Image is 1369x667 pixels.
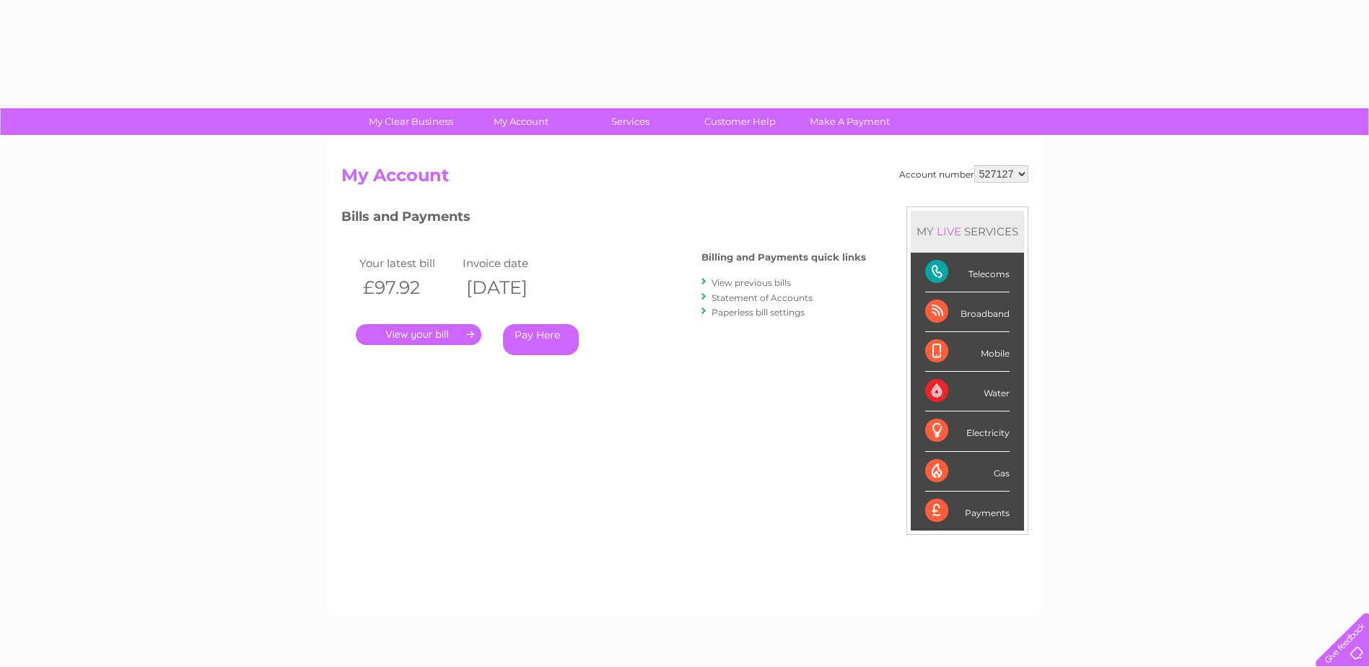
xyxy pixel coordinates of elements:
[571,108,690,135] a: Services
[899,165,1028,183] div: Account number
[356,273,460,302] th: £97.92
[461,108,580,135] a: My Account
[712,277,791,288] a: View previous bills
[925,372,1010,411] div: Water
[712,292,813,303] a: Statement of Accounts
[790,108,909,135] a: Make A Payment
[503,324,579,355] a: Pay Here
[925,452,1010,492] div: Gas
[925,253,1010,292] div: Telecoms
[351,108,471,135] a: My Clear Business
[459,253,563,273] td: Invoice date
[341,206,866,232] h3: Bills and Payments
[934,224,964,238] div: LIVE
[356,253,460,273] td: Your latest bill
[925,411,1010,451] div: Electricity
[341,165,1028,193] h2: My Account
[925,292,1010,332] div: Broadband
[911,211,1024,252] div: MY SERVICES
[701,252,866,263] h4: Billing and Payments quick links
[356,324,481,345] a: .
[681,108,800,135] a: Customer Help
[925,332,1010,372] div: Mobile
[925,492,1010,531] div: Payments
[712,307,805,318] a: Paperless bill settings
[459,273,563,302] th: [DATE]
